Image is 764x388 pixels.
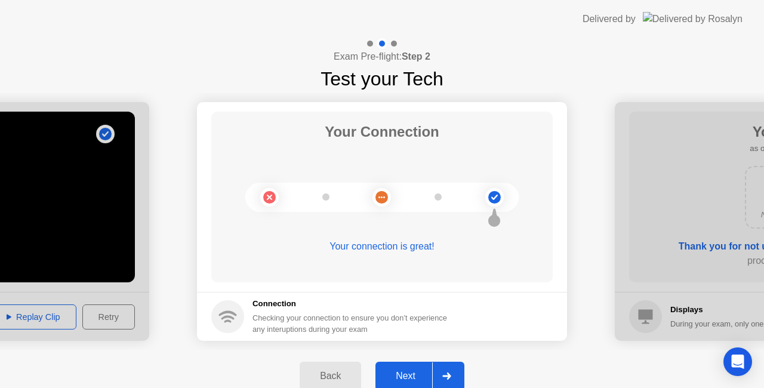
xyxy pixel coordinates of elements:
[211,239,553,254] div: Your connection is great!
[334,50,430,64] h4: Exam Pre-flight:
[303,371,358,381] div: Back
[325,121,439,143] h1: Your Connection
[643,12,743,26] img: Delivered by Rosalyn
[583,12,636,26] div: Delivered by
[723,347,752,376] div: Open Intercom Messenger
[402,51,430,61] b: Step 2
[379,371,432,381] div: Next
[252,312,454,335] div: Checking your connection to ensure you don’t experience any interuptions during your exam
[321,64,443,93] h1: Test your Tech
[252,298,454,310] h5: Connection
